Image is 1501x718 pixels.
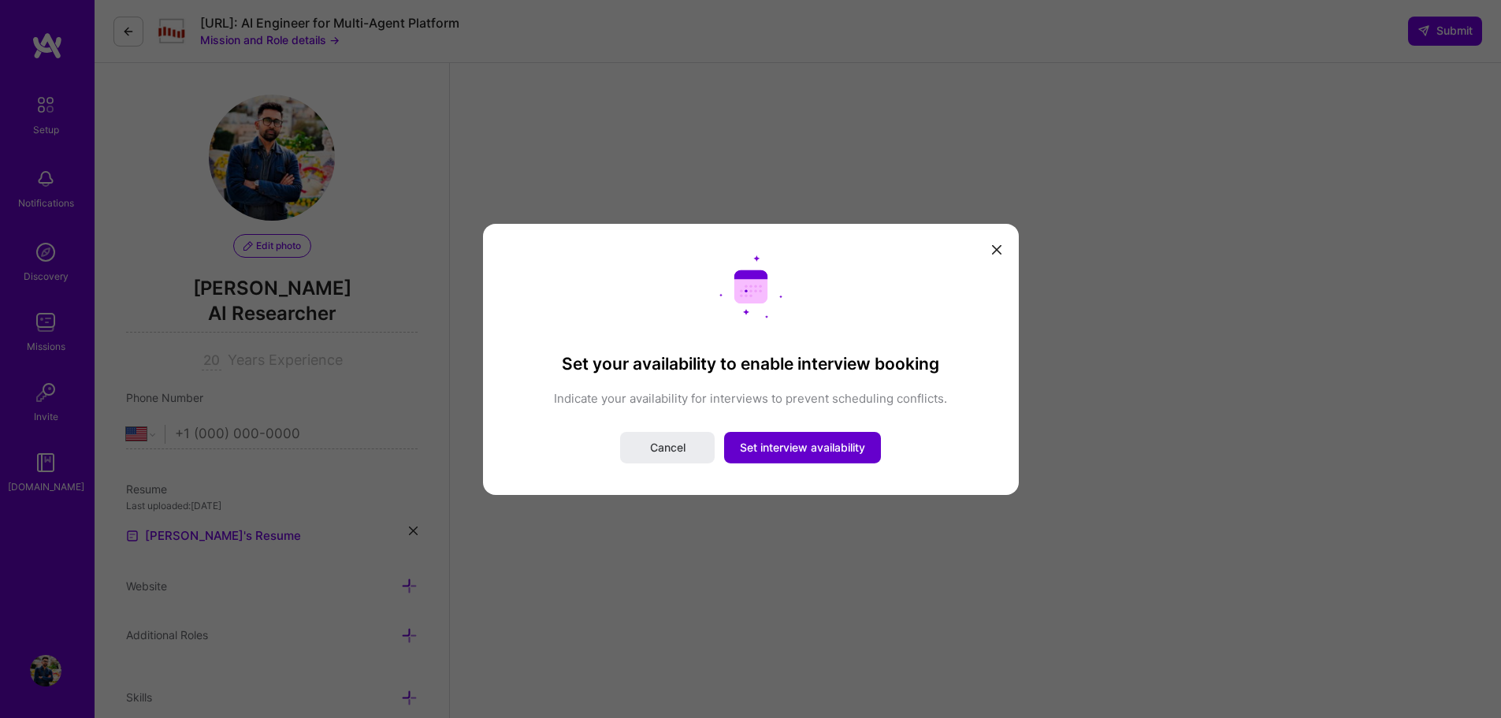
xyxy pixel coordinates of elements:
button: Cancel [620,432,715,463]
i: icon Close [992,245,1001,255]
span: Cancel [650,440,685,456]
h3: Set your availability to enable interview booking [515,353,987,373]
img: Calendar [719,255,782,318]
button: Set interview availability [724,432,881,463]
div: modal [483,223,1019,494]
span: Set interview availability [740,440,865,456]
p: Indicate your availability for interviews to prevent scheduling conflicts. [515,390,987,407]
